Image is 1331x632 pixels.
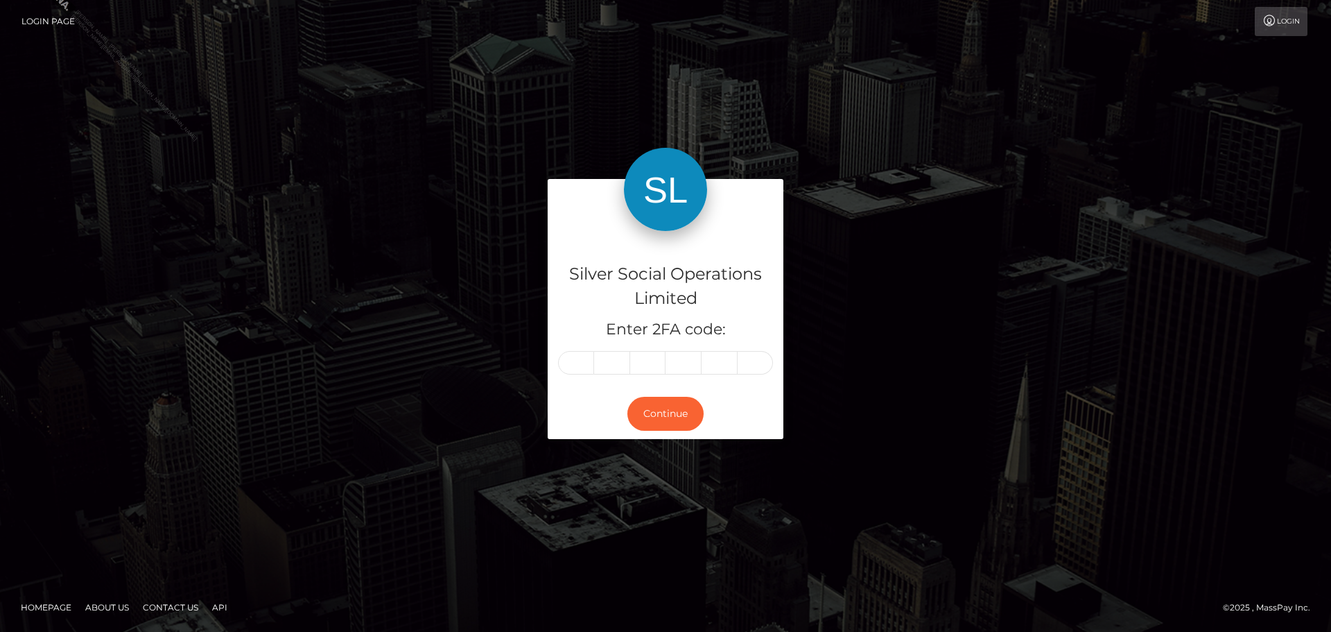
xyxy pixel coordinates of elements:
[558,262,773,311] h4: Silver Social Operations Limited
[207,597,233,618] a: API
[1255,7,1307,36] a: Login
[627,397,704,431] button: Continue
[21,7,75,36] a: Login Page
[80,597,134,618] a: About Us
[15,597,77,618] a: Homepage
[624,148,707,231] img: Silver Social Operations Limited
[558,319,773,341] h5: Enter 2FA code:
[1223,600,1321,615] div: © 2025 , MassPay Inc.
[137,597,204,618] a: Contact Us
